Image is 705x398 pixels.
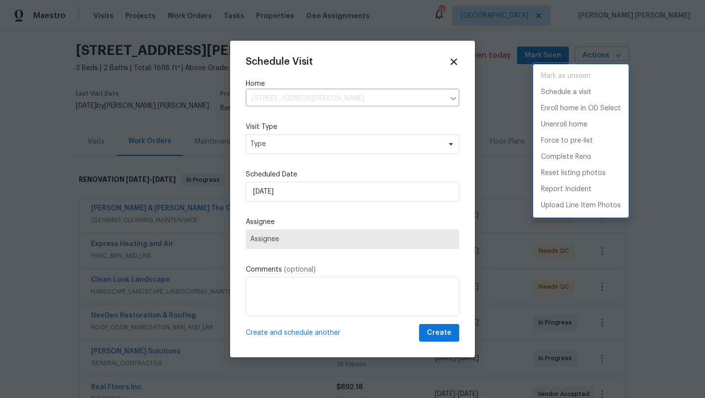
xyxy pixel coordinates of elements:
[541,103,621,114] p: Enroll home in OD Select
[541,184,591,195] p: Report Incident
[541,168,606,178] p: Reset listing photos
[541,120,587,130] p: Unenroll home
[541,87,591,98] p: Schedule a visit
[541,152,591,162] p: Complete Reno
[541,136,593,146] p: Force to pre-list
[541,200,621,211] p: Upload Line Item Photos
